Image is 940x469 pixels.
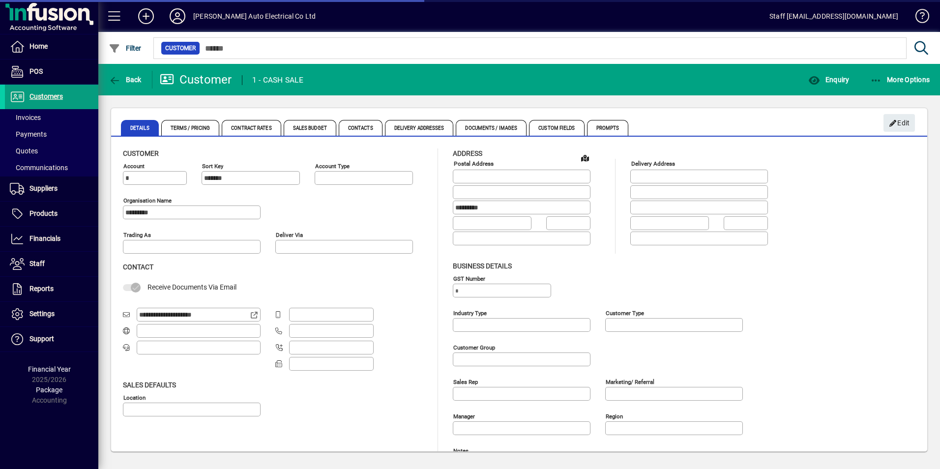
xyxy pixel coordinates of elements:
[121,120,159,136] span: Details
[29,184,58,192] span: Suppliers
[123,263,153,271] span: Contact
[883,114,915,132] button: Edit
[123,394,146,401] mat-label: Location
[456,120,527,136] span: Documents / Images
[165,43,196,53] span: Customer
[161,120,220,136] span: Terms / Pricing
[5,59,98,84] a: POS
[453,447,469,454] mat-label: Notes
[5,109,98,126] a: Invoices
[284,120,336,136] span: Sales Budget
[106,71,144,88] button: Back
[806,71,852,88] button: Enquiry
[36,386,62,394] span: Package
[202,163,223,170] mat-label: Sort key
[889,115,910,131] span: Edit
[106,39,144,57] button: Filter
[29,92,63,100] span: Customers
[29,310,55,318] span: Settings
[109,44,142,52] span: Filter
[123,149,159,157] span: Customer
[5,277,98,301] a: Reports
[587,120,629,136] span: Prompts
[222,120,281,136] span: Contract Rates
[453,309,487,316] mat-label: Industry type
[606,378,654,385] mat-label: Marketing/ Referral
[29,260,45,267] span: Staff
[908,2,928,34] a: Knowledge Base
[123,381,176,389] span: Sales defaults
[5,202,98,226] a: Products
[10,164,68,172] span: Communications
[130,7,162,25] button: Add
[868,71,933,88] button: More Options
[123,197,172,204] mat-label: Organisation name
[10,130,47,138] span: Payments
[252,72,303,88] div: 1 - CASH SALE
[385,120,454,136] span: Delivery Addresses
[808,76,849,84] span: Enquiry
[10,147,38,155] span: Quotes
[606,412,623,419] mat-label: Region
[606,309,644,316] mat-label: Customer type
[98,71,152,88] app-page-header-button: Back
[147,283,236,291] span: Receive Documents Via Email
[123,163,145,170] mat-label: Account
[29,285,54,293] span: Reports
[109,76,142,84] span: Back
[5,252,98,276] a: Staff
[453,262,512,270] span: Business details
[276,232,303,238] mat-label: Deliver via
[5,126,98,143] a: Payments
[453,149,482,157] span: Address
[870,76,930,84] span: More Options
[160,72,232,88] div: Customer
[5,327,98,352] a: Support
[29,42,48,50] span: Home
[339,120,382,136] span: Contacts
[5,176,98,201] a: Suppliers
[769,8,898,24] div: Staff [EMAIL_ADDRESS][DOMAIN_NAME]
[29,67,43,75] span: POS
[28,365,71,373] span: Financial Year
[5,302,98,326] a: Settings
[29,234,60,242] span: Financials
[315,163,350,170] mat-label: Account Type
[5,34,98,59] a: Home
[577,150,593,166] a: View on map
[193,8,316,24] div: [PERSON_NAME] Auto Electrical Co Ltd
[453,378,478,385] mat-label: Sales rep
[5,143,98,159] a: Quotes
[453,344,495,351] mat-label: Customer group
[529,120,584,136] span: Custom Fields
[453,275,485,282] mat-label: GST Number
[5,159,98,176] a: Communications
[29,335,54,343] span: Support
[29,209,58,217] span: Products
[10,114,41,121] span: Invoices
[5,227,98,251] a: Financials
[162,7,193,25] button: Profile
[453,412,475,419] mat-label: Manager
[123,232,151,238] mat-label: Trading as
